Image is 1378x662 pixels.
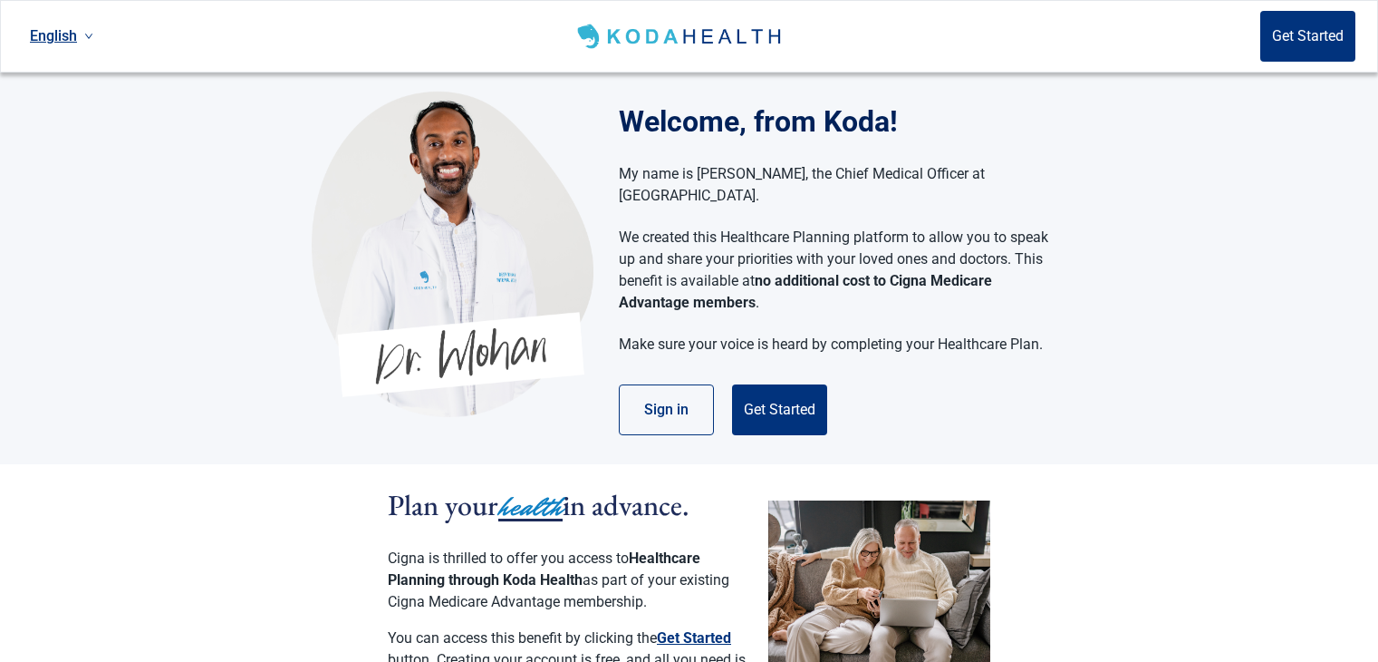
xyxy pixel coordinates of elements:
[657,628,731,649] button: Get Started
[619,385,714,435] button: Sign in
[619,272,992,311] strong: no additional cost to Cigna Medicare Advantage members
[619,227,1049,314] p: We created this Healthcare Planning platform to allow you to speak up and share your priorities w...
[563,486,689,524] span: in advance.
[732,385,827,435] button: Get Started
[619,163,1049,207] p: My name is [PERSON_NAME], the Chief Medical Officer at [GEOGRAPHIC_DATA].
[312,91,593,417] img: Koda Health
[388,550,629,567] span: Cigna is thrilled to offer you access to
[84,32,93,41] span: down
[619,334,1049,355] p: Make sure your voice is heard by completing your Healthcare Plan.
[573,22,788,51] img: Koda Health
[619,100,1067,143] h1: Welcome, from Koda!
[498,487,563,527] span: health
[1260,11,1355,62] button: Get Started
[23,21,101,51] a: Current language: English
[388,486,498,524] span: Plan your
